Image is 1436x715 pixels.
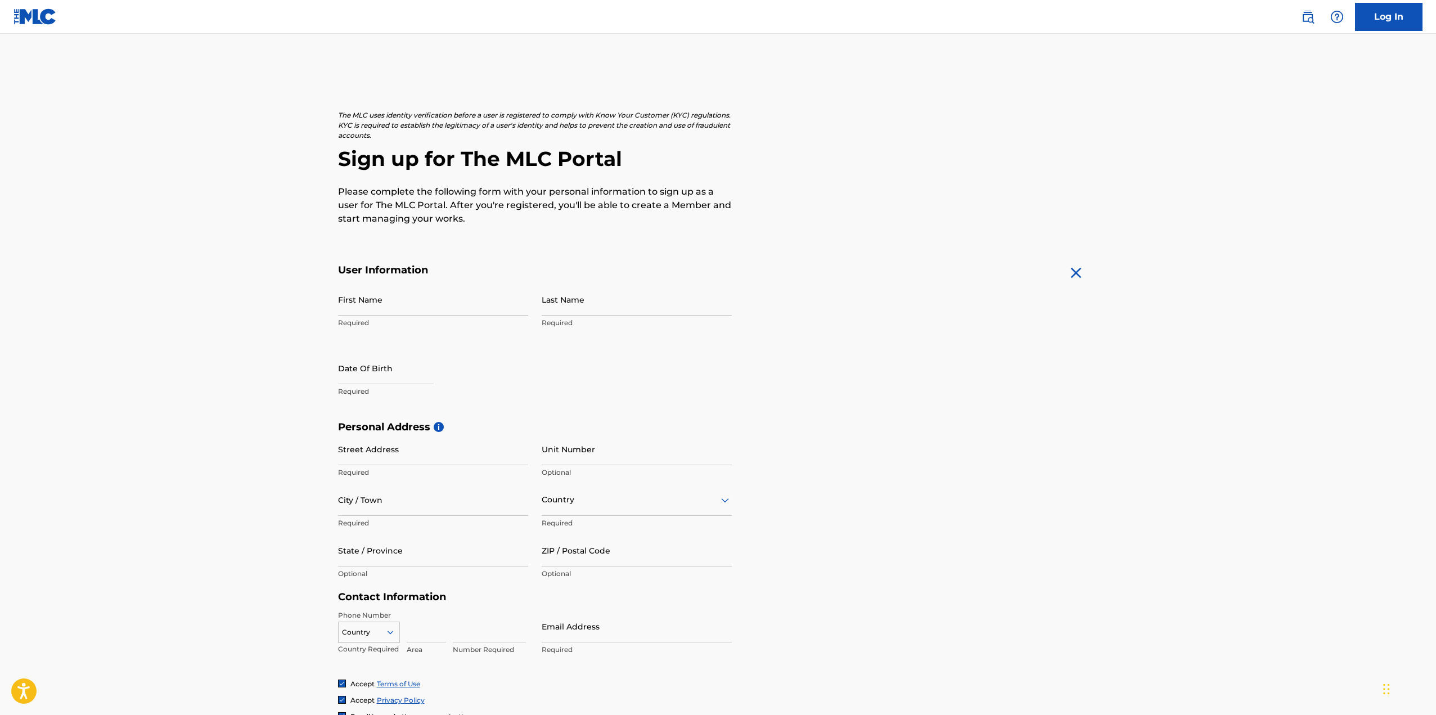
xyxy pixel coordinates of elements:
p: Required [542,645,732,655]
p: Required [338,318,528,328]
iframe: Chat Widget [1380,661,1436,715]
h5: User Information [338,264,732,277]
span: Accept [350,696,375,704]
p: Required [542,518,732,528]
p: Optional [338,569,528,579]
img: search [1301,10,1315,24]
p: Area [407,645,446,655]
h2: Sign up for The MLC Portal [338,146,1099,172]
div: Drag [1383,672,1390,706]
p: Required [338,467,528,478]
img: MLC Logo [13,8,57,25]
img: help [1330,10,1344,24]
p: Please complete the following form with your personal information to sign up as a user for The ML... [338,185,732,226]
img: checkbox [339,696,345,703]
p: The MLC uses identity verification before a user is registered to comply with Know Your Customer ... [338,110,732,141]
h5: Personal Address [338,421,1099,434]
h5: Contact Information [338,591,732,604]
img: checkbox [339,680,345,687]
a: Terms of Use [377,680,420,688]
a: Privacy Policy [377,696,425,704]
a: Log In [1355,3,1423,31]
img: close [1067,264,1085,282]
p: Required [338,386,528,397]
div: Help [1326,6,1348,28]
p: Optional [542,467,732,478]
p: Optional [542,569,732,579]
span: i [434,422,444,432]
p: Number Required [453,645,526,655]
p: Required [338,518,528,528]
p: Country Required [338,644,400,654]
p: Required [542,318,732,328]
a: Public Search [1297,6,1319,28]
span: Accept [350,680,375,688]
